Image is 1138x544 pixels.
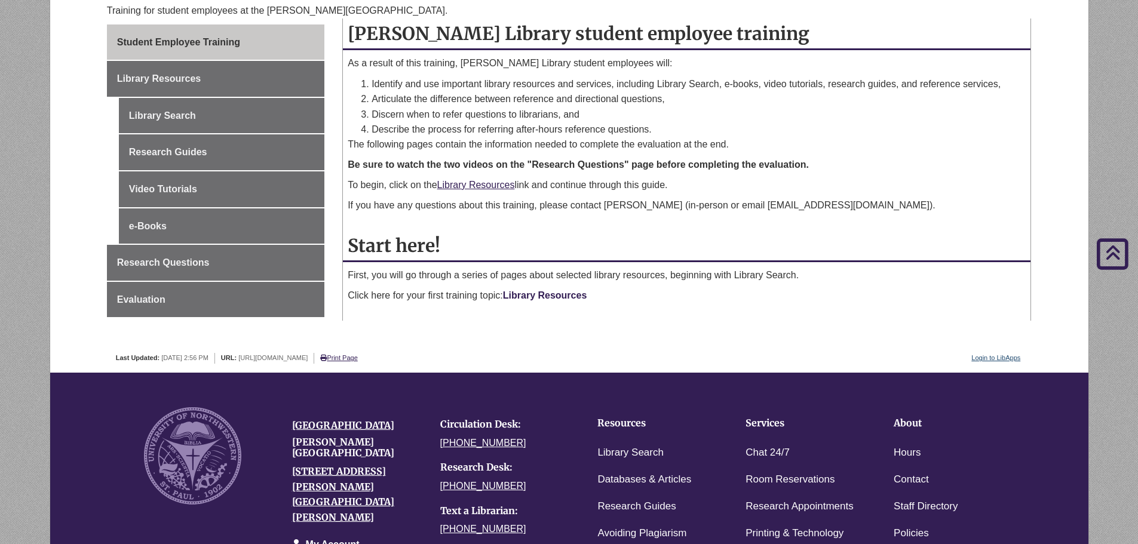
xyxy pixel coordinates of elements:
[221,354,237,361] span: URL:
[440,438,526,448] a: [PHONE_NUMBER]
[746,471,835,488] a: Room Reservations
[107,5,448,16] span: Training for student employees at the [PERSON_NAME][GEOGRAPHIC_DATA].
[119,208,324,244] a: e-Books
[348,159,809,170] strong: Be sure to watch the two videos on the "Research Questions" page before completing the evaluation.
[597,444,664,462] a: Library Search
[746,418,857,429] h4: Services
[119,134,324,170] a: Research Guides
[372,76,1026,92] li: Identify and use important library resources and services, including Library Search, e-books, vid...
[746,525,843,542] a: Printing & Technology
[503,290,587,300] a: Library Resources
[894,471,929,488] a: Contact
[437,180,515,190] a: Library Resources
[348,56,1026,70] p: As a result of this training, [PERSON_NAME] Library student employees will:
[348,137,1026,152] p: The following pages contain the information needed to complete the evaluation at the end.
[746,498,854,515] a: Research Appointments
[440,481,526,491] a: [PHONE_NUMBER]
[1090,245,1135,261] a: Back to Top
[597,471,691,488] a: Databases & Articles
[107,24,324,318] div: Guide Pages
[597,418,708,429] h4: Resources
[343,19,1030,50] h2: [PERSON_NAME] Library student employee training
[440,462,570,473] h4: Research Desk:
[372,107,1026,122] li: Discern when to refer questions to librarians, and
[372,91,1026,107] li: Articulate the difference between reference and directional questions,
[116,354,159,361] span: Last Updated:
[348,288,1026,303] p: Click here for your first training topic:
[320,355,327,361] i: Print Page
[597,525,686,542] a: Avoiding Plagiarism
[440,524,526,534] a: [PHONE_NUMBER]
[144,407,241,505] img: UNW seal
[292,465,394,523] a: [STREET_ADDRESS][PERSON_NAME][GEOGRAPHIC_DATA][PERSON_NAME]
[117,294,165,305] span: Evaluation
[119,98,324,134] a: Library Search
[440,506,570,517] h4: Text a Librarian:
[119,171,324,207] a: Video Tutorials
[746,444,790,462] a: Chat 24/7
[107,282,324,318] a: Evaluation
[372,122,1026,137] li: Describe the process for referring after-hours reference questions.
[894,444,921,462] a: Hours
[348,178,1026,192] p: To begin, click on the link and continue through this guide.
[348,198,1026,213] p: If you have any questions about this training, please contact [PERSON_NAME] (in-person or email [...
[117,37,240,47] span: Student Employee Training
[343,230,1030,262] h2: Start here!
[292,419,394,431] a: [GEOGRAPHIC_DATA]
[894,498,958,515] a: Staff Directory
[107,245,324,281] a: Research Questions
[161,354,208,361] span: [DATE] 2:56 PM
[117,257,210,268] span: Research Questions
[894,418,1005,429] h4: About
[117,73,201,84] span: Library Resources
[894,525,929,542] a: Policies
[107,24,324,60] a: Student Employee Training
[971,354,1020,361] a: Login to LibApps
[292,437,422,458] h4: [PERSON_NAME][GEOGRAPHIC_DATA]
[597,498,676,515] a: Research Guides
[238,354,308,361] span: [URL][DOMAIN_NAME]
[320,354,357,361] a: Print Page
[107,61,324,97] a: Library Resources
[440,419,570,430] h4: Circulation Desk:
[348,268,1026,282] p: First, you will go through a series of pages about selected library resources, beginning with Lib...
